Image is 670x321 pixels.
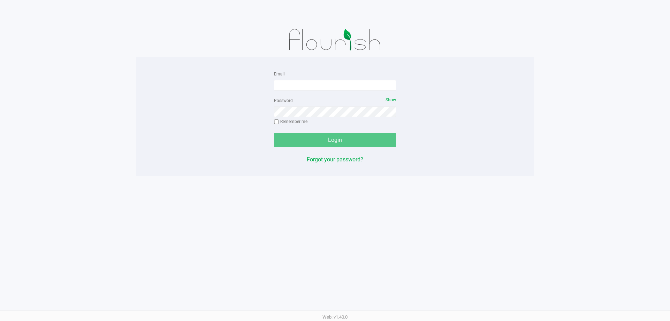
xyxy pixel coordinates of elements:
button: Forgot your password? [307,155,363,164]
label: Email [274,71,285,77]
span: Web: v1.40.0 [322,314,348,320]
span: Show [386,97,396,102]
input: Remember me [274,119,279,124]
label: Password [274,97,293,104]
label: Remember me [274,118,307,125]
